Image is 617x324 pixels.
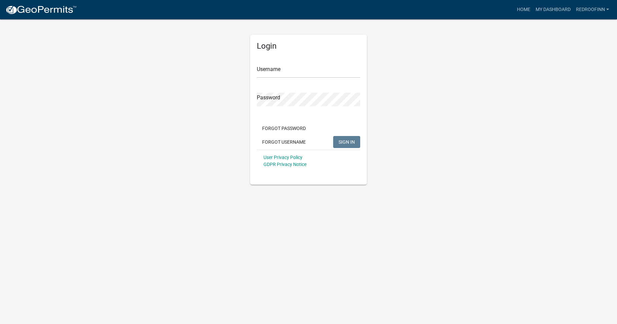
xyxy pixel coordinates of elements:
[533,3,573,16] a: My Dashboard
[257,136,311,148] button: Forgot Username
[257,122,311,134] button: Forgot Password
[333,136,360,148] button: SIGN IN
[514,3,533,16] a: Home
[339,139,355,144] span: SIGN IN
[257,41,360,51] h5: Login
[263,155,302,160] a: User Privacy Policy
[573,3,612,16] a: redroofinn
[263,162,306,167] a: GDPR Privacy Notice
